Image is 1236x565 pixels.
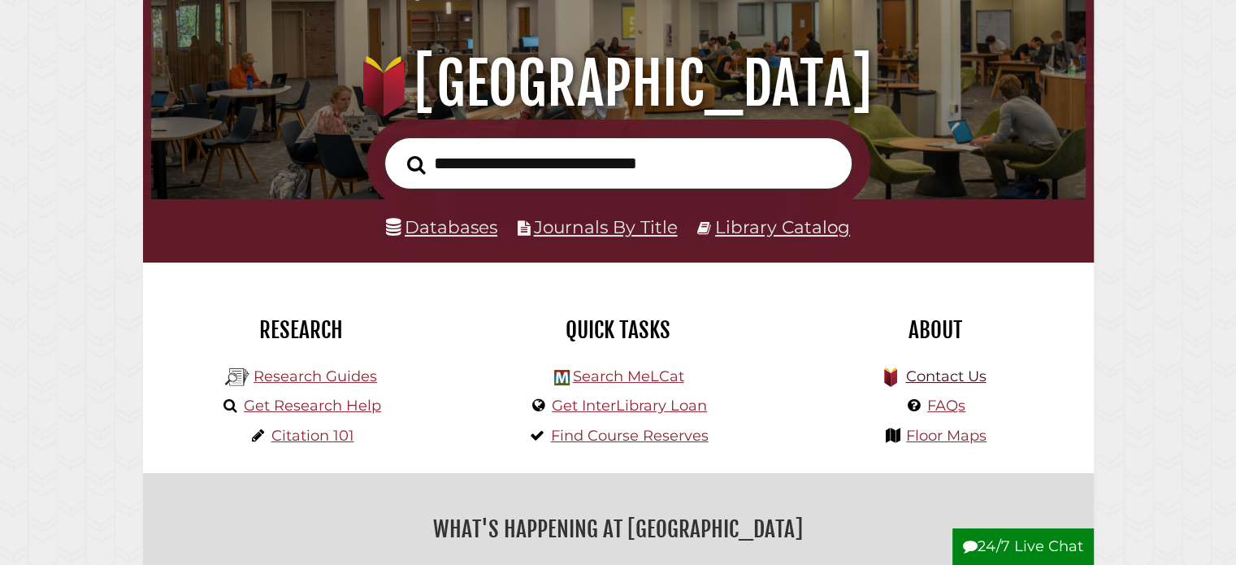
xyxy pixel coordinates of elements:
a: Contact Us [905,367,986,385]
a: Journals By Title [534,216,678,237]
a: Library Catalog [715,216,850,237]
h2: What's Happening at [GEOGRAPHIC_DATA] [155,511,1082,548]
a: Databases [386,216,497,237]
a: FAQs [927,397,965,415]
i: Search [407,154,426,174]
a: Get InterLibrary Loan [552,397,707,415]
a: Citation 101 [271,427,354,445]
a: Research Guides [254,367,377,385]
a: Floor Maps [906,427,987,445]
img: Hekman Library Logo [225,365,249,389]
h2: About [789,316,1082,344]
a: Find Course Reserves [551,427,709,445]
h2: Research [155,316,448,344]
h1: [GEOGRAPHIC_DATA] [169,48,1066,120]
a: Get Research Help [244,397,381,415]
a: Search MeLCat [572,367,683,385]
h2: Quick Tasks [472,316,765,344]
button: Search [399,150,434,179]
img: Hekman Library Logo [554,370,570,385]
